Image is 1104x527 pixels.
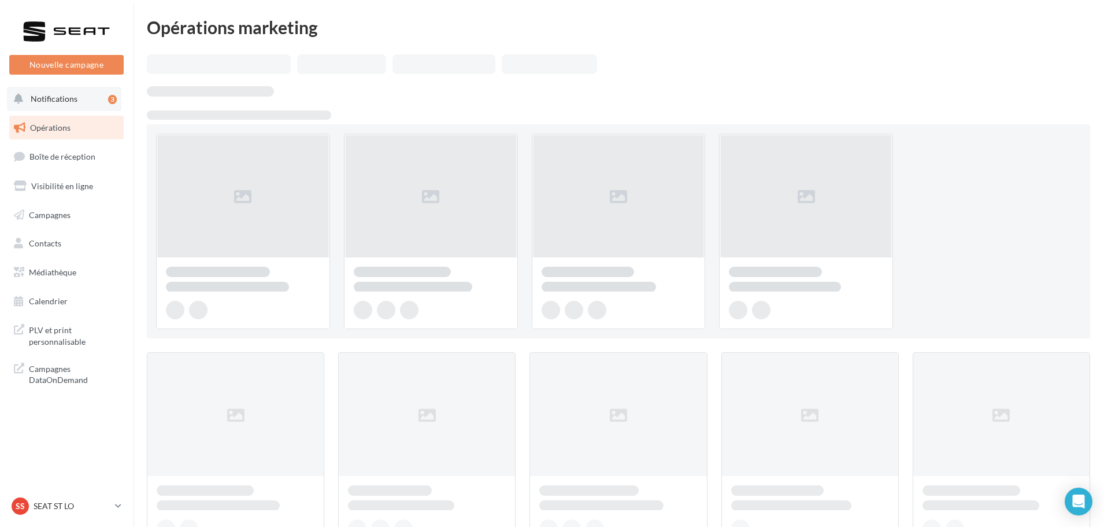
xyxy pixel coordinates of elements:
[16,500,25,512] span: SS
[7,116,126,140] a: Opérations
[7,174,126,198] a: Visibilité en ligne
[7,87,121,111] button: Notifications 3
[29,322,119,347] span: PLV et print personnalisable
[31,181,93,191] span: Visibilité en ligne
[147,19,1090,36] div: Opérations marketing
[31,94,77,104] span: Notifications
[9,495,124,517] a: SS SEAT ST LO
[29,361,119,386] span: Campagnes DataOnDemand
[29,238,61,248] span: Contacts
[29,296,68,306] span: Calendrier
[108,95,117,104] div: 3
[34,500,110,512] p: SEAT ST LO
[7,203,126,227] a: Campagnes
[29,152,95,161] span: Boîte de réception
[30,123,71,132] span: Opérations
[29,209,71,219] span: Campagnes
[7,144,126,169] a: Boîte de réception
[7,260,126,285] a: Médiathèque
[7,356,126,390] a: Campagnes DataOnDemand
[7,318,126,352] a: PLV et print personnalisable
[9,55,124,75] button: Nouvelle campagne
[29,267,76,277] span: Médiathèque
[7,289,126,314] a: Calendrier
[1065,488,1092,515] div: Open Intercom Messenger
[7,231,126,256] a: Contacts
